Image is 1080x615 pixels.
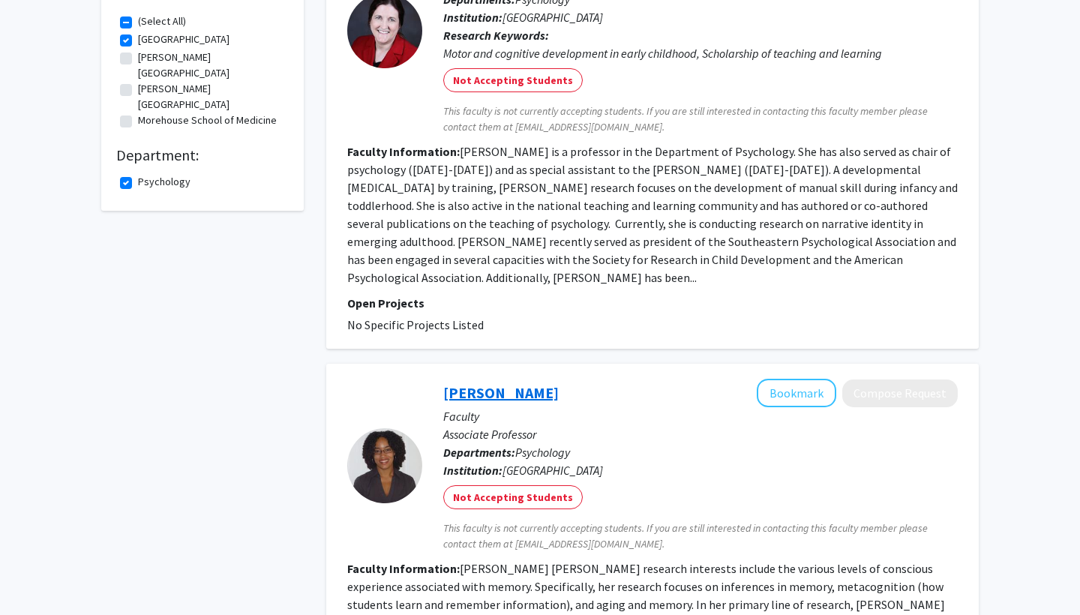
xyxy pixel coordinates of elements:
[347,144,460,159] b: Faculty Information:
[515,445,570,460] span: Psychology
[347,561,460,576] b: Faculty Information:
[502,10,603,25] span: [GEOGRAPHIC_DATA]
[347,294,958,312] p: Open Projects
[138,49,285,81] label: [PERSON_NAME][GEOGRAPHIC_DATA]
[443,103,958,135] span: This faculty is not currently accepting students. If you are still interested in contacting this ...
[443,463,502,478] b: Institution:
[443,520,958,552] span: This faculty is not currently accepting students. If you are still interested in contacting this ...
[138,81,285,112] label: [PERSON_NAME][GEOGRAPHIC_DATA]
[116,146,289,164] h2: Department:
[138,31,229,47] label: [GEOGRAPHIC_DATA]
[443,68,583,92] mat-chip: Not Accepting Students
[443,383,559,402] a: [PERSON_NAME]
[443,407,958,425] p: Faculty
[842,379,958,407] button: Compose Request to Jimmeka Wright
[443,28,549,43] b: Research Keywords:
[443,485,583,509] mat-chip: Not Accepting Students
[138,13,186,29] label: (Select All)
[138,174,190,190] label: Psychology
[502,463,603,478] span: [GEOGRAPHIC_DATA]
[138,112,277,128] label: Morehouse School of Medicine
[443,425,958,443] p: Associate Professor
[347,317,484,332] span: No Specific Projects Listed
[347,144,958,285] fg-read-more: [PERSON_NAME] is a professor in the Department of Psychology. She has also served as chair of psy...
[443,44,958,62] div: Motor and cognitive development in early childhood, Scholarship of teaching and learning
[443,10,502,25] b: Institution:
[757,379,836,407] button: Add Jimmeka Wright to Bookmarks
[11,547,64,604] iframe: Chat
[443,445,515,460] b: Departments:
